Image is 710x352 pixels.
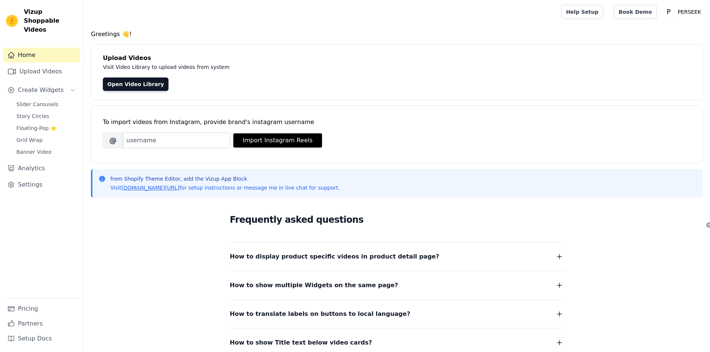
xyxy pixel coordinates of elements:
span: How to translate labels on buttons to local language? [230,309,410,319]
button: P PERSEEK [663,5,704,19]
p: Visit Video Library to upload videos from system [103,63,437,72]
img: Vizup [6,15,18,27]
a: Upload Videos [3,64,80,79]
span: Slider Carousels [16,101,59,108]
span: How to display product specific videos in product detail page? [230,251,439,262]
a: Floating-Pop ⭐ [12,123,80,133]
text: P [667,8,670,16]
a: Home [3,48,80,63]
a: Setup Docs [3,331,80,346]
a: Partners [3,316,80,331]
button: How to show Title text below video cards? [230,337,564,348]
a: Pricing [3,301,80,316]
a: [DOMAIN_NAME][URL] [122,185,180,191]
a: Help Setup [561,5,603,19]
span: Grid Wrap [16,136,42,144]
span: Floating-Pop ⭐ [16,124,57,132]
a: Slider Carousels [12,99,80,110]
a: Banner Video [12,147,80,157]
p: Visit for setup instructions or message me in live chat for support. [110,184,340,191]
input: username [123,133,230,148]
a: Grid Wrap [12,135,80,145]
span: How to show multiple Widgets on the same page? [230,280,398,291]
a: Story Circles [12,111,80,121]
span: Vizup Shoppable Videos [24,7,77,34]
a: Analytics [3,161,80,176]
div: To import videos from Instagram, provide brand's instagram username [103,118,691,127]
h4: Greetings 👋! [91,30,703,39]
button: How to translate labels on buttons to local language? [230,309,564,319]
p: PERSEEK [675,5,704,19]
a: Open Video Library [103,77,168,91]
h2: Frequently asked questions [230,212,564,227]
p: from Shopify Theme Editor, add the Vizup App Block [110,175,340,183]
span: Create Widgets [18,86,64,95]
a: Settings [3,177,80,192]
h4: Upload Videos [103,54,691,63]
span: Banner Video [16,148,51,156]
a: Book Demo [614,5,657,19]
button: Import Instagram Reels [233,133,322,148]
span: Story Circles [16,112,49,120]
span: How to show Title text below video cards? [230,337,372,348]
button: How to display product specific videos in product detail page? [230,251,564,262]
button: Create Widgets [3,83,80,98]
span: @ [103,133,123,148]
button: How to show multiple Widgets on the same page? [230,280,564,291]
